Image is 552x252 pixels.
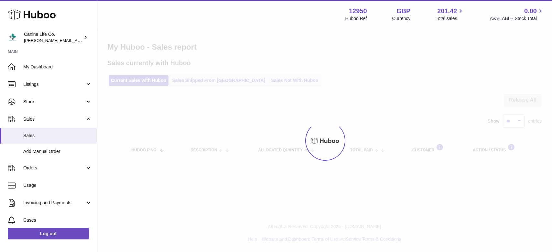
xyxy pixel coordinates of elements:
strong: 12950 [349,7,367,15]
span: Invoicing and Payments [23,200,85,206]
span: Add Manual Order [23,148,92,155]
span: 201.42 [437,7,457,15]
a: 201.42 Total sales [436,7,464,22]
span: Total sales [436,15,464,22]
span: 0.00 [524,7,537,15]
span: Listings [23,81,85,87]
span: Orders [23,165,85,171]
span: Usage [23,182,92,188]
span: AVAILABLE Stock Total [490,15,544,22]
a: 0.00 AVAILABLE Stock Total [490,7,544,22]
strong: GBP [396,7,410,15]
div: Currency [392,15,411,22]
div: Canine Life Co. [24,31,82,44]
span: Stock [23,99,85,105]
span: My Dashboard [23,64,92,70]
a: Log out [8,228,89,239]
span: Cases [23,217,92,223]
img: kevin@clsgltd.co.uk [8,33,17,42]
span: Sales [23,133,92,139]
div: Huboo Ref [345,15,367,22]
span: Sales [23,116,85,122]
span: [PERSON_NAME][EMAIL_ADDRESS][DOMAIN_NAME] [24,38,130,43]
